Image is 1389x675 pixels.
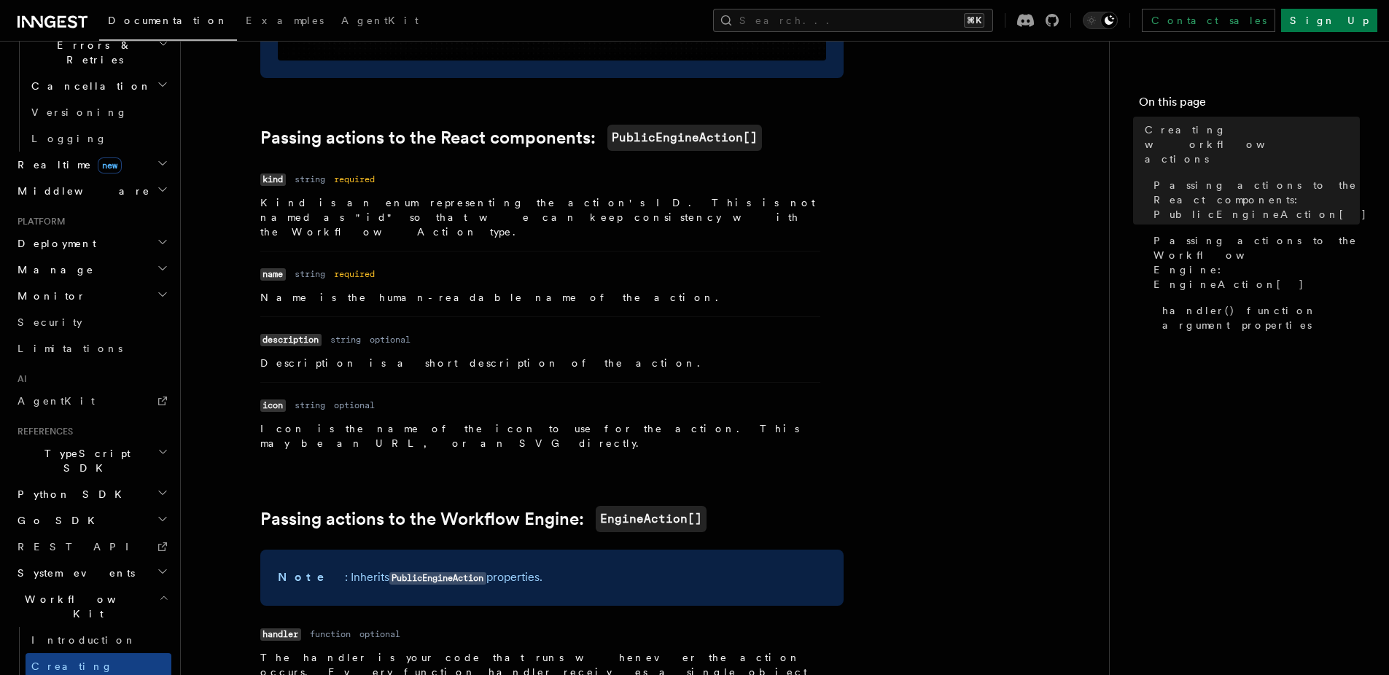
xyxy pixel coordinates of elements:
a: Introduction [26,627,171,653]
button: Search...⌘K [713,9,993,32]
a: Examples [237,4,332,39]
span: Cancellation [26,79,152,93]
span: new [98,157,122,173]
button: Go SDK [12,507,171,534]
a: handler() function argument properties [1156,297,1360,338]
span: Introduction [31,634,136,646]
dd: required [334,268,375,280]
span: AgentKit [341,15,419,26]
span: Limitations [17,343,122,354]
a: Passing actions to the Workflow Engine:EngineAction[] [260,506,707,532]
span: Creating workflow actions [1145,122,1360,166]
a: REST API [12,534,171,560]
span: Examples [246,15,324,26]
a: Contact sales [1142,9,1275,32]
dd: string [295,268,325,280]
span: Workflow Kit [12,592,159,621]
a: Sign Up [1281,9,1377,32]
button: Errors & Retries [26,32,171,73]
span: Passing actions to the Workflow Engine: EngineAction[] [1153,233,1360,292]
dd: optional [334,399,375,411]
button: Python SDK [12,481,171,507]
code: PublicEngineAction [389,572,486,585]
span: AI [12,373,27,385]
a: Passing actions to the React components:PublicEngineAction[] [260,125,762,151]
h4: On this page [1139,93,1360,117]
span: Versioning [31,106,128,118]
a: Security [12,309,171,335]
button: Deployment [12,230,171,257]
p: : Inherits properties. [278,567,826,588]
strong: Note [278,570,345,584]
p: Name is the human-readable name of the action. [260,290,820,305]
span: REST API [17,541,141,553]
span: Python SDK [12,487,131,502]
span: Realtime [12,157,122,172]
dd: required [334,173,375,185]
span: System events [12,566,135,580]
span: References [12,426,73,437]
dd: string [295,399,325,411]
span: Passing actions to the React components: PublicEngineAction[] [1153,178,1367,222]
span: Errors & Retries [26,38,158,67]
a: AgentKit [12,388,171,414]
code: description [260,334,322,346]
a: Creating workflow actions [1139,117,1360,172]
code: EngineAction[] [596,506,707,532]
span: Documentation [108,15,228,26]
a: Limitations [12,335,171,362]
span: Platform [12,216,66,227]
button: Toggle dark mode [1083,12,1118,29]
dd: optional [359,628,400,640]
a: Documentation [99,4,237,41]
code: icon [260,399,286,412]
a: Logging [26,125,171,152]
span: Middleware [12,184,150,198]
span: Manage [12,262,94,277]
button: Manage [12,257,171,283]
code: kind [260,173,286,186]
button: Cancellation [26,73,171,99]
span: Deployment [12,236,96,251]
span: TypeScript SDK [12,446,157,475]
code: PublicEngineAction[] [607,125,762,151]
button: Workflow Kit [12,586,171,627]
button: System events [12,560,171,586]
kbd: ⌘K [964,13,984,28]
button: TypeScript SDK [12,440,171,481]
code: name [260,268,286,281]
a: AgentKit [332,4,427,39]
dd: optional [370,334,411,346]
p: Description is a short description of the action. [260,356,820,370]
button: Middleware [12,178,171,204]
span: handler() function argument properties [1162,303,1360,332]
span: Monitor [12,289,86,303]
dd: string [295,173,325,185]
a: Versioning [26,99,171,125]
span: Logging [31,133,107,144]
code: handler [260,628,301,641]
a: Passing actions to the Workflow Engine: EngineAction[] [1148,227,1360,297]
dd: function [310,628,351,640]
button: Monitor [12,283,171,309]
a: Passing actions to the React components: PublicEngineAction[] [1148,172,1360,227]
span: Security [17,316,82,328]
dd: string [330,334,361,346]
span: Go SDK [12,513,104,528]
p: Kind is an enum representing the action's ID. This is not named as "id" so that we can keep consi... [260,195,820,239]
p: Icon is the name of the icon to use for the action. This may be an URL, or an SVG directly. [260,421,820,450]
button: Realtimenew [12,152,171,178]
span: AgentKit [17,395,95,407]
